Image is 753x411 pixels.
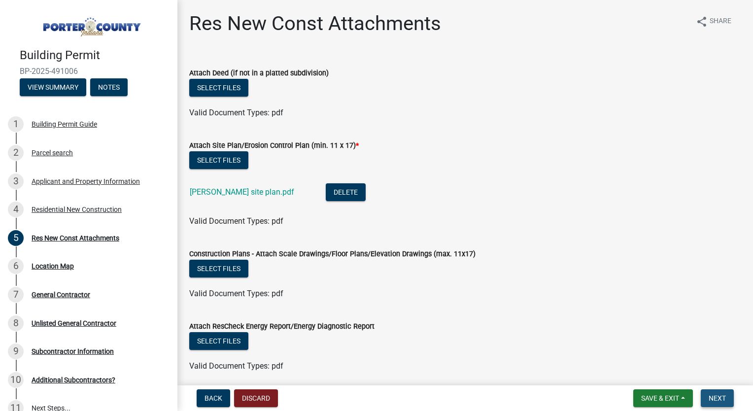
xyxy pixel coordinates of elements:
[8,230,24,246] div: 5
[32,320,116,327] div: Unlisted General Contractor
[20,78,86,96] button: View Summary
[189,260,248,277] button: Select files
[189,79,248,97] button: Select files
[189,323,375,330] label: Attach ResCheck Energy Report/Energy Diagnostic Report
[32,206,122,213] div: Residential New Construction
[90,84,128,92] wm-modal-confirm: Notes
[189,251,476,258] label: Construction Plans - Attach Scale Drawings/Floor Plans/Elevation Drawings (max. 11x17)
[8,343,24,359] div: 9
[696,16,708,28] i: share
[710,16,731,28] span: Share
[688,12,739,31] button: shareShare
[326,188,366,198] wm-modal-confirm: Delete Document
[32,149,73,156] div: Parcel search
[8,145,24,161] div: 2
[189,12,441,35] h1: Res New Const Attachments
[20,84,86,92] wm-modal-confirm: Summary
[8,202,24,217] div: 4
[326,183,366,201] button: Delete
[189,108,283,117] span: Valid Document Types: pdf
[20,10,162,38] img: Porter County, Indiana
[701,389,734,407] button: Next
[205,394,222,402] span: Back
[190,187,294,197] a: [PERSON_NAME] site plan.pdf
[234,389,278,407] button: Discard
[8,116,24,132] div: 1
[32,377,115,383] div: Additional Subcontractors?
[20,67,158,76] span: BP-2025-491006
[32,178,140,185] div: Applicant and Property Information
[189,332,248,350] button: Select files
[20,48,170,63] h4: Building Permit
[32,235,119,241] div: Res New Const Attachments
[8,372,24,388] div: 10
[32,291,90,298] div: General Contractor
[709,394,726,402] span: Next
[189,70,329,77] label: Attach Deed (if not in a platted subdivision)
[32,121,97,128] div: Building Permit Guide
[197,389,230,407] button: Back
[641,394,679,402] span: Save & Exit
[189,151,248,169] button: Select files
[90,78,128,96] button: Notes
[8,315,24,331] div: 8
[189,361,283,371] span: Valid Document Types: pdf
[32,348,114,355] div: Subcontractor Information
[32,263,74,270] div: Location Map
[189,142,359,149] label: Attach Site Plan/Erosion Control Plan (min. 11 x 17)
[8,258,24,274] div: 6
[189,289,283,298] span: Valid Document Types: pdf
[633,389,693,407] button: Save & Exit
[189,216,283,226] span: Valid Document Types: pdf
[8,173,24,189] div: 3
[8,287,24,303] div: 7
